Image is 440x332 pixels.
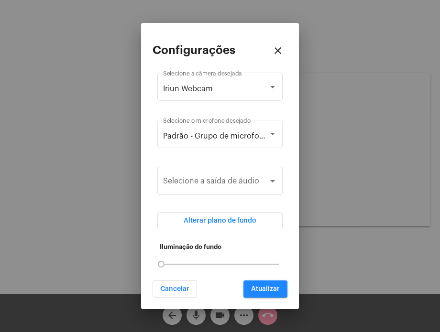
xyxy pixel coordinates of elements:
[157,212,283,229] button: Alterar plano de fundo
[160,286,189,292] span: Cancelar
[163,85,213,93] span: Iriun Webcam
[184,217,256,224] span: Alterar plano de fundo
[160,244,280,250] h5: Iluminação do fundo
[163,132,347,140] span: Padrão - Grupo de microfones (2- Realtek(R) Audio)
[251,286,280,292] span: Atualizar
[272,45,284,56] mat-icon: close
[243,280,287,298] button: Atualizar
[153,280,197,298] button: Cancelar
[153,44,235,56] h2: Configurações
